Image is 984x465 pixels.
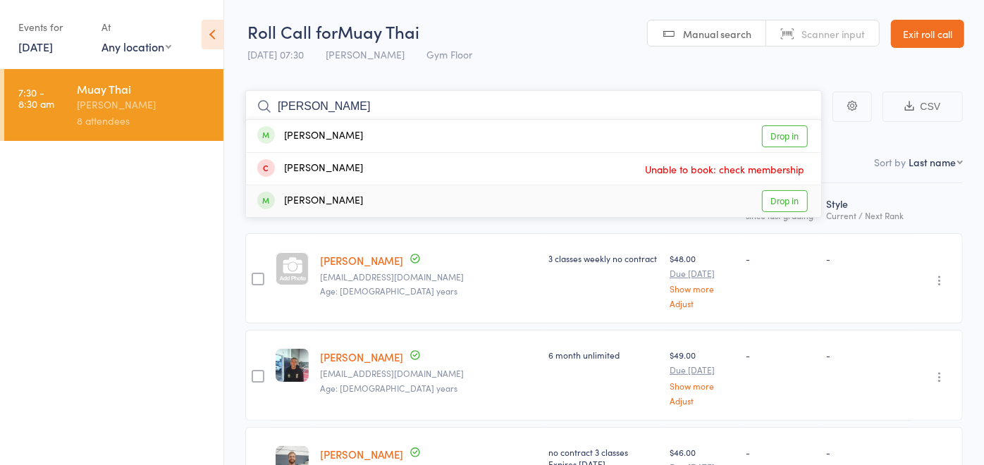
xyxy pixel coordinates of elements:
[320,272,536,282] small: wburns530@gmail.com
[746,252,816,264] div: -
[326,47,405,61] span: [PERSON_NAME]
[426,47,472,61] span: Gym Floor
[102,15,171,39] div: At
[826,252,905,264] div: -
[746,211,816,220] div: since last grading
[18,15,87,39] div: Events for
[4,69,223,141] a: 7:30 -8:30 amMuay Thai[PERSON_NAME]8 attendees
[670,252,734,308] div: $48.00
[320,253,403,268] a: [PERSON_NAME]
[18,87,54,109] time: 7:30 - 8:30 am
[245,90,822,123] input: Search by name
[641,159,808,180] span: Unable to book: check membership
[320,447,403,461] a: [PERSON_NAME]
[683,27,751,41] span: Manual search
[762,125,808,147] a: Drop in
[909,155,956,169] div: Last name
[826,211,905,220] div: Current / Next Rank
[338,20,419,43] span: Muay Thai
[762,190,808,212] a: Drop in
[320,368,536,378] small: liamhanna336@gmail.com
[670,396,734,405] a: Adjust
[670,284,734,293] a: Show more
[77,81,211,97] div: Muay Thai
[882,92,963,122] button: CSV
[18,39,53,54] a: [DATE]
[746,349,816,361] div: -
[874,155,906,169] label: Sort by
[746,446,816,458] div: -
[257,193,363,209] div: [PERSON_NAME]
[801,27,865,41] span: Scanner input
[276,349,309,382] img: image1719816894.png
[247,20,338,43] span: Roll Call for
[670,381,734,390] a: Show more
[826,349,905,361] div: -
[820,190,911,227] div: Style
[77,113,211,129] div: 8 attendees
[670,365,734,375] small: Due [DATE]
[320,349,403,364] a: [PERSON_NAME]
[548,252,658,264] div: 3 classes weekly no contract
[320,382,457,394] span: Age: [DEMOGRAPHIC_DATA] years
[320,285,457,297] span: Age: [DEMOGRAPHIC_DATA] years
[891,20,964,48] a: Exit roll call
[548,349,658,361] div: 6 month unlimited
[670,268,734,278] small: Due [DATE]
[257,161,363,177] div: [PERSON_NAME]
[670,349,734,404] div: $49.00
[247,47,304,61] span: [DATE] 07:30
[257,128,363,144] div: [PERSON_NAME]
[826,446,905,458] div: -
[670,299,734,308] a: Adjust
[77,97,211,113] div: [PERSON_NAME]
[102,39,171,54] div: Any location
